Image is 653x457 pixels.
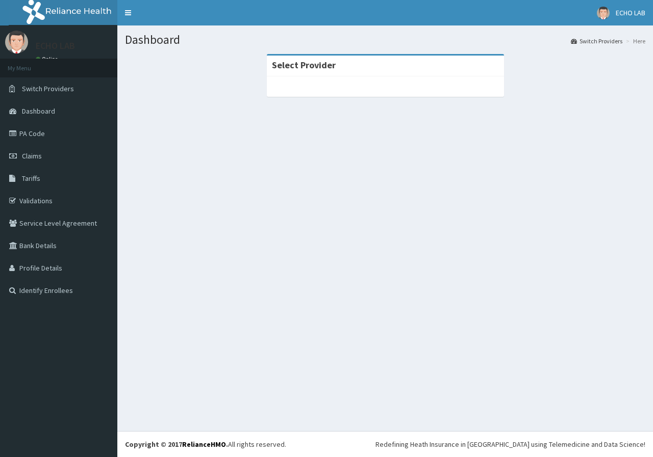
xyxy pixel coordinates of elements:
span: Claims [22,151,42,160]
a: Online [36,56,60,63]
li: Here [623,37,645,45]
img: User Image [5,31,28,53]
footer: All rights reserved. [117,431,653,457]
div: Redefining Heath Insurance in [GEOGRAPHIC_DATA] using Telemedicine and Data Science! [375,439,645,449]
h1: Dashboard [125,33,645,46]
p: ECHO LAB [36,41,75,50]
span: Dashboard [22,106,55,116]
span: Switch Providers [22,84,74,93]
strong: Select Provider [272,59,336,71]
img: User Image [597,7,610,19]
a: Switch Providers [571,37,622,45]
strong: Copyright © 2017 . [125,440,228,449]
span: Tariffs [22,174,40,183]
span: ECHO LAB [616,8,645,17]
a: RelianceHMO [182,440,226,449]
